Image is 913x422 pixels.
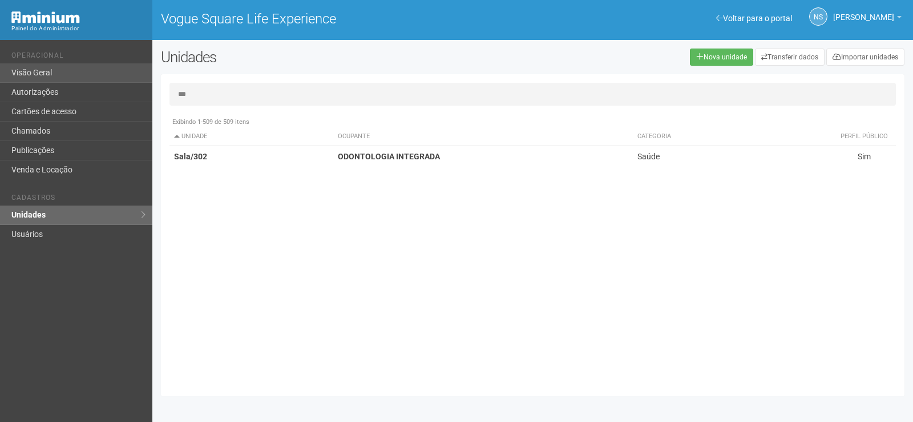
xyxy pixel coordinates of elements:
[832,127,896,146] th: Perfil público: activate to sort column ascending
[809,7,827,26] a: NS
[11,194,144,206] li: Cadastros
[169,127,334,146] th: Unidade: activate to sort column descending
[755,49,825,66] a: Transferir dados
[690,49,753,66] a: Nova unidade
[826,49,904,66] a: Importar unidades
[633,127,833,146] th: Categoria: activate to sort column ascending
[11,11,80,23] img: Minium
[11,23,144,34] div: Painel do Administrador
[858,152,871,161] span: Sim
[338,152,440,161] strong: ODONTOLOGIA INTEGRADA
[11,51,144,63] li: Operacional
[633,146,833,167] td: Saúde
[161,11,524,26] h1: Vogue Square Life Experience
[833,2,894,22] span: Nicolle Silva
[174,152,207,161] strong: Sala/302
[169,117,896,127] div: Exibindo 1-509 de 509 itens
[716,14,792,23] a: Voltar para o portal
[333,127,632,146] th: Ocupante: activate to sort column ascending
[161,49,461,66] h2: Unidades
[833,14,902,23] a: [PERSON_NAME]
